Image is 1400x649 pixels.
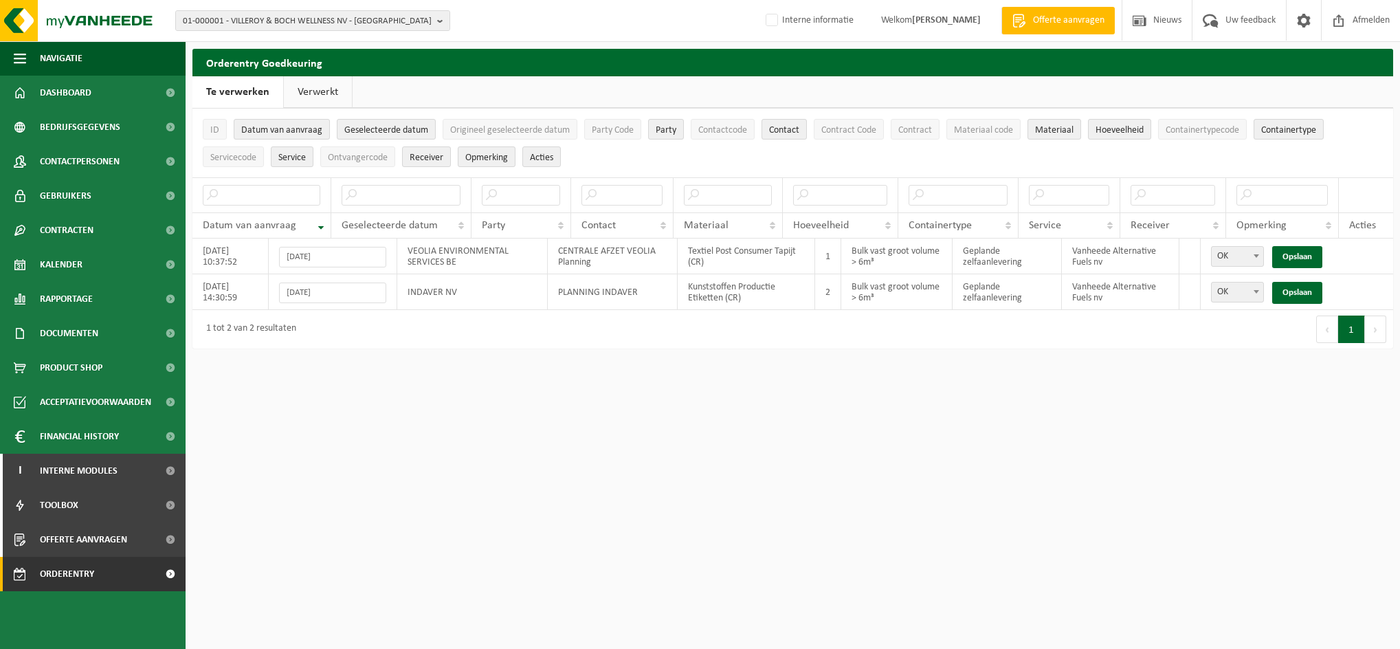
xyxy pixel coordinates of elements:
[815,239,841,274] td: 1
[320,146,395,167] button: OntvangercodeOntvangercode: Activate to sort
[1316,316,1338,343] button: Previous
[1030,14,1108,27] span: Offerte aanvragen
[210,153,256,163] span: Servicecode
[192,49,1393,76] h2: Orderentry Goedkeuring
[271,146,313,167] button: ServiceService: Activate to sort
[40,41,82,76] span: Navigatie
[241,125,322,135] span: Datum van aanvraag
[769,125,799,135] span: Contact
[909,220,972,231] span: Containertype
[450,125,570,135] span: Origineel geselecteerde datum
[1096,125,1144,135] span: Hoeveelheid
[793,220,849,231] span: Hoeveelheid
[458,146,515,167] button: OpmerkingOpmerking: Activate to sort
[763,10,854,31] label: Interne informatie
[199,317,296,342] div: 1 tot 2 van 2 resultaten
[953,274,1062,310] td: Geplande zelfaanlevering
[40,522,127,557] span: Offerte aanvragen
[234,119,330,140] button: Datum van aanvraagDatum van aanvraag: Activate to remove sorting
[40,282,93,316] span: Rapportage
[40,247,82,282] span: Kalender
[1272,246,1322,268] a: Opslaan
[465,153,508,163] span: Opmerking
[522,146,561,167] button: Acties
[530,153,553,163] span: Acties
[40,419,119,454] span: Financial History
[40,454,118,488] span: Interne modules
[402,146,451,167] button: ReceiverReceiver: Activate to sort
[192,274,269,310] td: [DATE] 14:30:59
[814,119,884,140] button: Contract CodeContract Code: Activate to sort
[954,125,1013,135] span: Materiaal code
[397,274,548,310] td: INDAVER NV
[1062,239,1179,274] td: Vanheede Alternative Fuels nv
[698,125,747,135] span: Contactcode
[1211,246,1264,267] span: OK
[821,125,876,135] span: Contract Code
[40,385,151,419] span: Acceptatievoorwaarden
[284,76,352,108] a: Verwerkt
[1027,119,1081,140] button: MateriaalMateriaal: Activate to sort
[898,125,932,135] span: Contract
[762,119,807,140] button: ContactContact: Activate to sort
[40,213,93,247] span: Contracten
[648,119,684,140] button: PartyParty: Activate to sort
[192,76,283,108] a: Te verwerken
[344,125,428,135] span: Geselecteerde datum
[1166,125,1239,135] span: Containertypecode
[410,153,443,163] span: Receiver
[1236,220,1287,231] span: Opmerking
[581,220,616,231] span: Contact
[203,220,296,231] span: Datum van aanvraag
[891,119,940,140] button: ContractContract: Activate to sort
[40,110,120,144] span: Bedrijfsgegevens
[1131,220,1170,231] span: Receiver
[482,220,505,231] span: Party
[278,153,306,163] span: Service
[684,220,729,231] span: Materiaal
[1212,283,1263,302] span: OK
[337,119,436,140] button: Geselecteerde datumGeselecteerde datum: Activate to sort
[175,10,450,31] button: 01-000001 - VILLEROY & BOCH WELLNESS NV - [GEOGRAPHIC_DATA]
[656,125,676,135] span: Party
[40,316,98,351] span: Documenten
[678,239,816,274] td: Textiel Post Consumer Tapijt (CR)
[678,274,816,310] td: Kunststoffen Productie Etiketten (CR)
[210,125,219,135] span: ID
[1029,220,1061,231] span: Service
[1211,282,1264,302] span: OK
[1272,282,1322,304] a: Opslaan
[1035,125,1074,135] span: Materiaal
[1365,316,1386,343] button: Next
[192,239,269,274] td: [DATE] 10:37:52
[946,119,1021,140] button: Materiaal codeMateriaal code: Activate to sort
[1261,125,1316,135] span: Containertype
[1001,7,1115,34] a: Offerte aanvragen
[548,274,677,310] td: PLANNING INDAVER
[203,119,227,140] button: IDID: Activate to sort
[40,76,91,110] span: Dashboard
[443,119,577,140] button: Origineel geselecteerde datumOrigineel geselecteerde datum: Activate to sort
[40,351,102,385] span: Product Shop
[1254,119,1324,140] button: ContainertypeContainertype: Activate to sort
[397,239,548,274] td: VEOLIA ENVIRONMENTAL SERVICES BE
[953,239,1062,274] td: Geplande zelfaanlevering
[40,488,78,522] span: Toolbox
[40,557,155,591] span: Orderentry Goedkeuring
[912,15,981,25] strong: [PERSON_NAME]
[592,125,634,135] span: Party Code
[841,239,953,274] td: Bulk vast groot volume > 6m³
[841,274,953,310] td: Bulk vast groot volume > 6m³
[1088,119,1151,140] button: HoeveelheidHoeveelheid: Activate to sort
[1062,274,1179,310] td: Vanheede Alternative Fuels nv
[183,11,432,32] span: 01-000001 - VILLEROY & BOCH WELLNESS NV - [GEOGRAPHIC_DATA]
[691,119,755,140] button: ContactcodeContactcode: Activate to sort
[1349,220,1376,231] span: Acties
[1212,247,1263,266] span: OK
[815,274,841,310] td: 2
[584,119,641,140] button: Party CodeParty Code: Activate to sort
[40,144,120,179] span: Contactpersonen
[1338,316,1365,343] button: 1
[203,146,264,167] button: ServicecodeServicecode: Activate to sort
[14,454,26,488] span: I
